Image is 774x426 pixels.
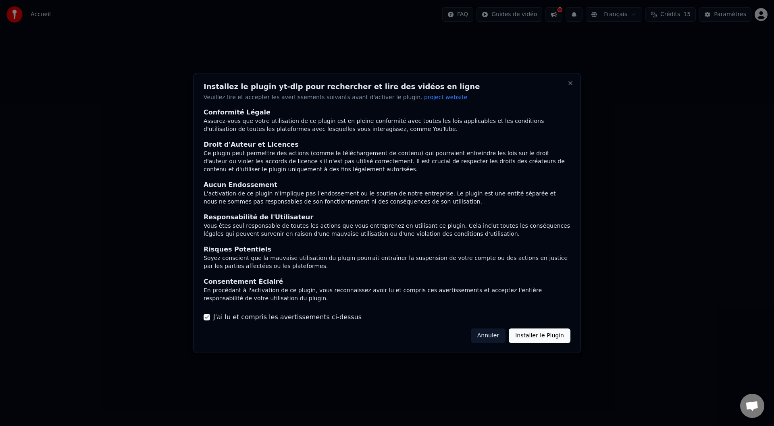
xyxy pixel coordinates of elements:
[204,190,570,206] div: L'activation de ce plugin n'implique pas l'endossement ou le soutien de notre entreprise. Le plug...
[471,328,506,343] button: Annuler
[204,118,570,134] div: Assurez-vous que votre utilisation de ce plugin est en pleine conformité avec toutes les lois app...
[204,108,570,118] div: Conformité Légale
[204,140,570,150] div: Droit d'Auteur et Licences
[204,245,570,254] div: Risques Potentiels
[204,181,570,190] div: Aucun Endossement
[424,94,467,100] span: project website
[204,254,570,270] div: Soyez conscient que la mauvaise utilisation du plugin pourrait entraîner la suspension de votre c...
[204,212,570,222] div: Responsabilité de l'Utilisateur
[204,150,570,174] div: Ce plugin peut permettre des actions (comme le téléchargement de contenu) qui pourraient enfreind...
[509,328,570,343] button: Installer le Plugin
[204,94,570,102] p: Veuillez lire et accepter les avertissements suivants avant d'activer le plugin.
[204,287,570,303] div: En procédant à l'activation de ce plugin, vous reconnaissez avoir lu et compris ces avertissement...
[213,312,362,322] label: J'ai lu et compris les avertissements ci-dessus
[204,83,570,90] h2: Installez le plugin yt-dlp pour rechercher et lire des vidéos en ligne
[204,277,570,287] div: Consentement Éclairé
[204,222,570,238] div: Vous êtes seul responsable de toutes les actions que vous entreprenez en utilisant ce plugin. Cel...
